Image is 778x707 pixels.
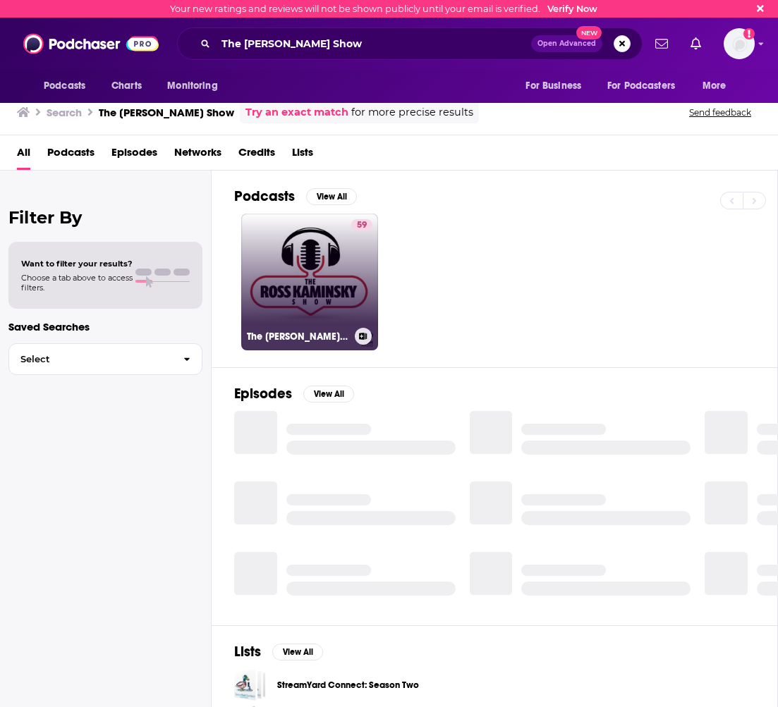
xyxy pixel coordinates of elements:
span: For Business [525,76,581,96]
span: More [703,76,727,96]
a: 59 [351,219,372,230]
button: Show profile menu [724,28,755,59]
a: EpisodesView All [234,385,354,402]
span: Open Advanced [537,40,596,47]
a: Verify Now [547,4,597,14]
input: Search podcasts, credits, & more... [216,32,531,55]
a: StreamYard Connect: Season Two [277,677,419,693]
button: View All [272,644,323,660]
button: Send feedback [685,106,755,118]
h3: The [PERSON_NAME] Show [99,106,234,119]
span: for more precise results [351,104,473,121]
h2: Podcasts [234,187,295,205]
span: Monitoring [167,76,217,96]
a: Try an exact match [245,104,348,121]
div: Your new ratings and reviews will not be shown publicly until your email is verified. [170,4,597,14]
h2: Episodes [234,385,292,402]
span: Choose a tab above to access filters. [21,273,133,293]
a: Lists [292,141,313,170]
a: PodcastsView All [234,187,357,205]
a: Networks [174,141,221,170]
a: StreamYard Connect: Season Two [234,669,266,701]
div: Search podcasts, credits, & more... [177,27,643,60]
p: Saved Searches [8,320,202,333]
span: Select [9,355,172,364]
span: 59 [357,219,367,233]
a: Episodes [111,141,157,170]
a: All [17,141,30,170]
svg: Email not verified [743,28,755,39]
span: Charts [111,76,142,96]
span: Logged in as charlottestone [724,28,755,59]
img: User Profile [724,28,755,59]
button: Select [8,343,202,375]
a: Charts [102,73,150,99]
button: open menu [516,73,599,99]
span: Want to filter your results? [21,259,133,269]
a: Podcasts [47,141,95,170]
a: ListsView All [234,643,323,660]
a: Credits [238,141,275,170]
h2: Lists [234,643,261,660]
h3: Search [47,106,82,119]
a: Show notifications dropdown [685,32,707,56]
a: Show notifications dropdown [650,32,674,56]
span: For Podcasters [607,76,675,96]
button: open menu [34,73,104,99]
h3: The [PERSON_NAME] Show [247,331,349,343]
button: View All [306,188,357,205]
button: View All [303,386,354,402]
span: Podcasts [44,76,85,96]
button: Open AdvancedNew [531,35,602,52]
button: open menu [693,73,744,99]
button: open menu [598,73,695,99]
img: Podchaser - Follow, Share and Rate Podcasts [23,30,159,57]
span: New [576,26,602,39]
button: open menu [157,73,236,99]
h2: Filter By [8,207,202,228]
a: 59The [PERSON_NAME] Show [241,214,378,350]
